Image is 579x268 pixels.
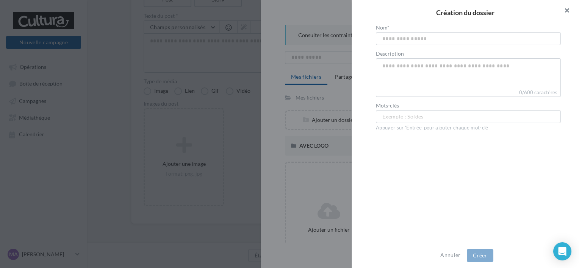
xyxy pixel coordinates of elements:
span: Exemple : Soldes [382,112,424,121]
label: Mots-clés [376,103,561,108]
h2: Création du dossier [364,9,567,16]
div: Appuyer sur 'Entrée' pour ajouter chaque mot-clé [376,125,561,131]
div: Open Intercom Messenger [553,242,571,260]
button: Annuler [437,251,463,260]
label: 0/600 caractères [376,89,561,97]
label: Description [376,51,561,56]
button: Créer [467,249,493,262]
